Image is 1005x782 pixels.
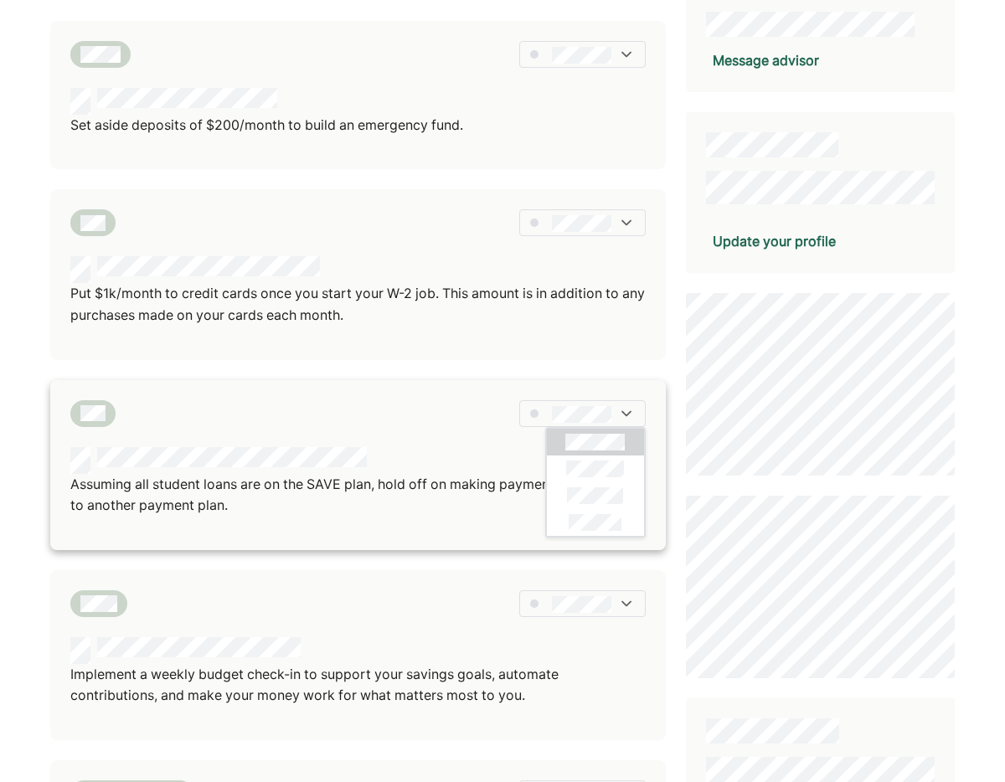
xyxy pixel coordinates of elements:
[70,115,463,136] p: Set aside deposits of $200/month to build an emergency fund.
[713,50,819,70] div: Message advisor
[70,474,646,517] p: Assuming all student loans are on the SAVE plan, hold off on making payments or switching to anot...
[70,664,646,707] p: Implement a weekly budget check-in to support your savings goals, automate contributions, and mak...
[70,283,646,326] p: Put $1k/month to credit cards once you start your W-2 job. This amount is in addition to any purc...
[713,231,836,251] div: Update your profile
